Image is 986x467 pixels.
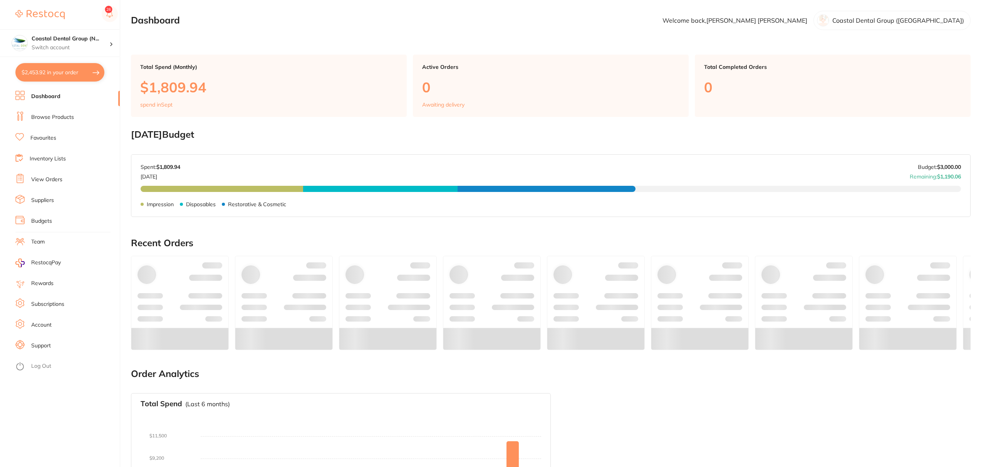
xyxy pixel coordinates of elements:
a: Active Orders0Awaiting delivery [413,55,689,117]
img: RestocqPay [15,259,25,267]
a: Team [31,238,45,246]
a: Log Out [31,362,51,370]
h2: Recent Orders [131,238,971,249]
p: Switch account [32,44,109,52]
a: Suppliers [31,197,54,204]
p: Spent: [141,164,180,170]
p: Active Orders [422,64,679,70]
a: Inventory Lists [30,155,66,163]
p: Remaining: [910,170,961,180]
strong: $3,000.00 [937,163,961,170]
p: 0 [704,79,961,95]
a: Support [31,342,51,350]
p: Awaiting delivery [422,102,464,108]
strong: $1,190.06 [937,173,961,180]
p: (Last 6 months) [185,400,230,407]
p: Welcome back, [PERSON_NAME] [PERSON_NAME] [662,17,807,24]
button: Log Out [15,360,117,373]
p: Disposables [186,201,216,207]
a: Total Completed Orders0 [695,55,971,117]
a: Dashboard [31,93,60,100]
h3: Total Spend [141,400,182,408]
a: Budgets [31,217,52,225]
p: Total Completed Orders [704,64,961,70]
h2: [DATE] Budget [131,129,971,140]
a: Favourites [30,134,56,142]
a: Rewards [31,280,54,287]
a: RestocqPay [15,259,61,267]
img: Coastal Dental Group (Newcastle) [12,35,27,51]
p: Total Spend (Monthly) [140,64,397,70]
img: Restocq Logo [15,10,65,19]
p: 0 [422,79,679,95]
h2: Order Analytics [131,369,971,379]
p: Restorative & Cosmetic [228,201,286,207]
p: $1,809.94 [140,79,397,95]
p: [DATE] [141,170,180,180]
a: Subscriptions [31,300,64,308]
a: Account [31,321,52,329]
a: Total Spend (Monthly)$1,809.94spend inSept [131,55,407,117]
a: Browse Products [31,113,74,121]
p: Budget: [918,164,961,170]
h2: Dashboard [131,15,180,26]
h4: Coastal Dental Group (Newcastle) [32,35,109,43]
a: View Orders [31,176,62,183]
p: Impression [147,201,174,207]
button: $2,453.92 in your order [15,63,104,82]
a: Restocq Logo [15,6,65,23]
p: Coastal Dental Group ([GEOGRAPHIC_DATA]) [832,17,964,24]
span: RestocqPay [31,259,61,267]
p: spend in Sept [140,102,173,108]
strong: $1,809.94 [156,163,180,170]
